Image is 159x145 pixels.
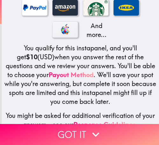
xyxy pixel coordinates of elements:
[4,111,156,129] h5: You might be asked for additional verification of your answers - see our .
[26,53,38,61] b: $10
[83,21,108,39] p: And more...
[73,120,136,128] a: Response Guidelines
[49,71,93,79] a: Payout Method
[4,44,156,106] h5: You qualify for this instapanel, and you'll get (USD) when you answer the rest of the questions a...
